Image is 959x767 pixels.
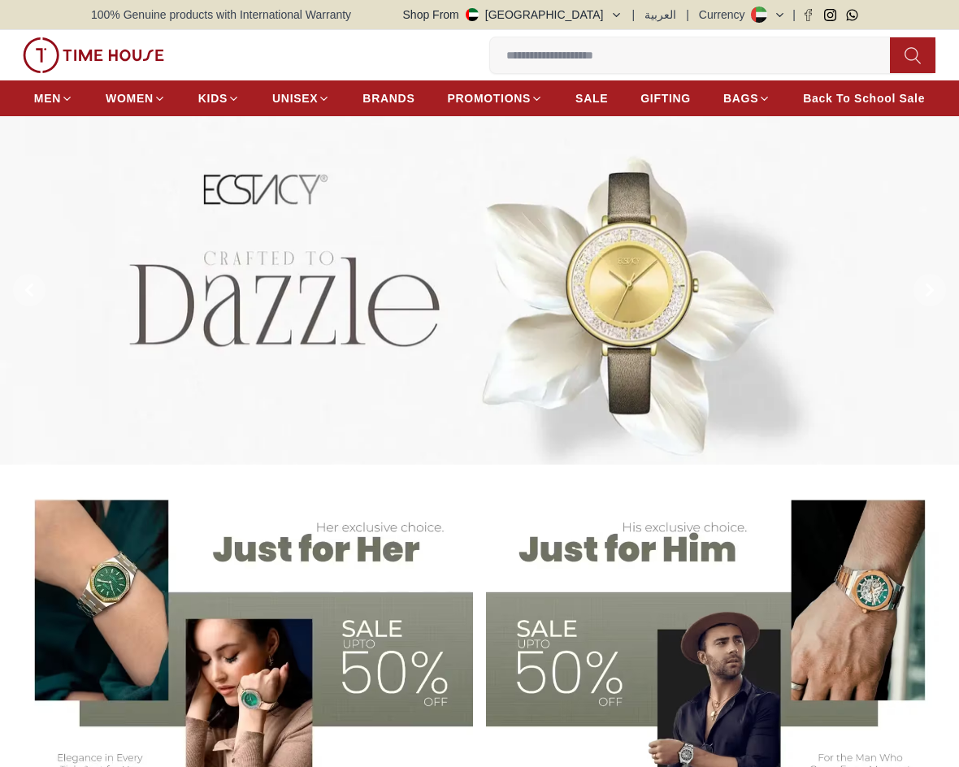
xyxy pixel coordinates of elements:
[106,90,154,106] span: WOMEN
[272,90,318,106] span: UNISEX
[198,90,228,106] span: KIDS
[23,37,164,73] img: ...
[686,6,689,23] span: |
[803,84,925,113] a: Back To School Sale
[699,6,752,23] div: Currency
[846,9,858,21] a: Whatsapp
[403,6,623,23] button: Shop From[GEOGRAPHIC_DATA]
[575,84,608,113] a: SALE
[91,6,351,23] span: 100% Genuine products with International Warranty
[792,6,796,23] span: |
[723,84,770,113] a: BAGS
[803,90,925,106] span: Back To School Sale
[362,90,414,106] span: BRANDS
[447,84,543,113] a: PROMOTIONS
[447,90,531,106] span: PROMOTIONS
[723,90,758,106] span: BAGS
[34,90,61,106] span: MEN
[802,9,814,21] a: Facebook
[640,90,691,106] span: GIFTING
[644,6,676,23] button: العربية
[34,84,73,113] a: MEN
[632,6,636,23] span: |
[362,84,414,113] a: BRANDS
[198,84,240,113] a: KIDS
[575,90,608,106] span: SALE
[106,84,166,113] a: WOMEN
[640,84,691,113] a: GIFTING
[824,9,836,21] a: Instagram
[466,8,479,21] img: United Arab Emirates
[272,84,330,113] a: UNISEX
